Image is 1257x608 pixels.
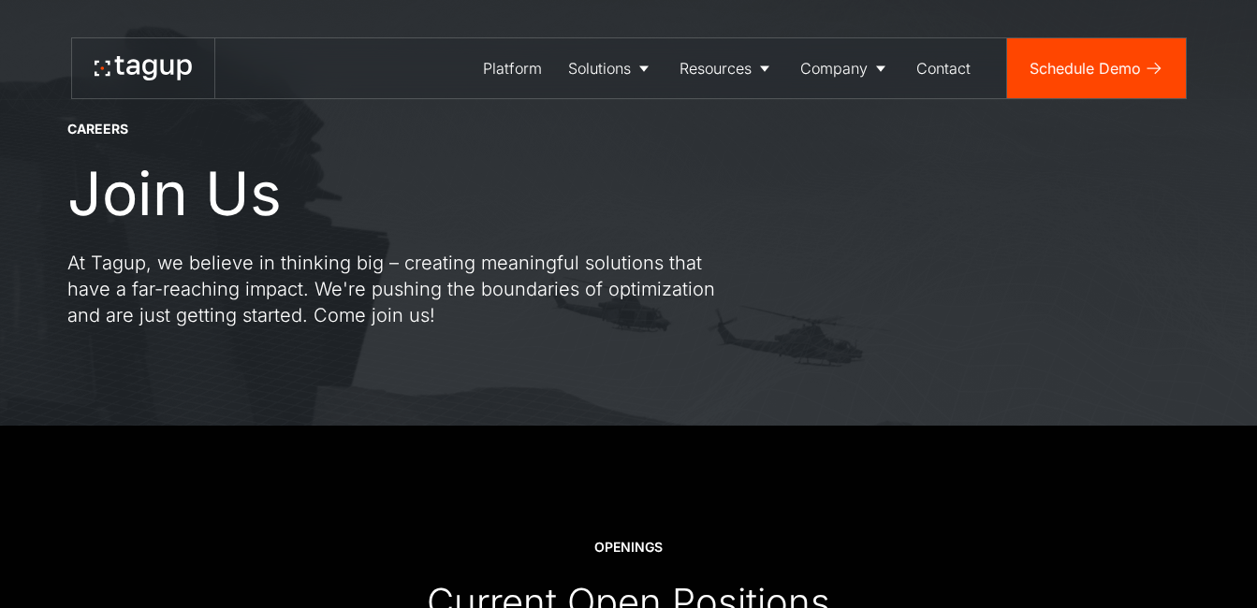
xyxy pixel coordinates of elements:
[666,38,787,98] a: Resources
[594,538,663,557] div: OPENINGS
[787,38,903,98] a: Company
[1030,57,1141,80] div: Schedule Demo
[680,57,752,80] div: Resources
[470,38,555,98] a: Platform
[800,57,868,80] div: Company
[67,120,128,138] div: CAREERS
[916,57,971,80] div: Contact
[67,250,741,328] p: At Tagup, we believe in thinking big – creating meaningful solutions that have a far-reaching imp...
[483,57,542,80] div: Platform
[1007,38,1186,98] a: Schedule Demo
[555,38,666,98] a: Solutions
[903,38,984,98] a: Contact
[67,160,282,227] h1: Join Us
[568,57,631,80] div: Solutions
